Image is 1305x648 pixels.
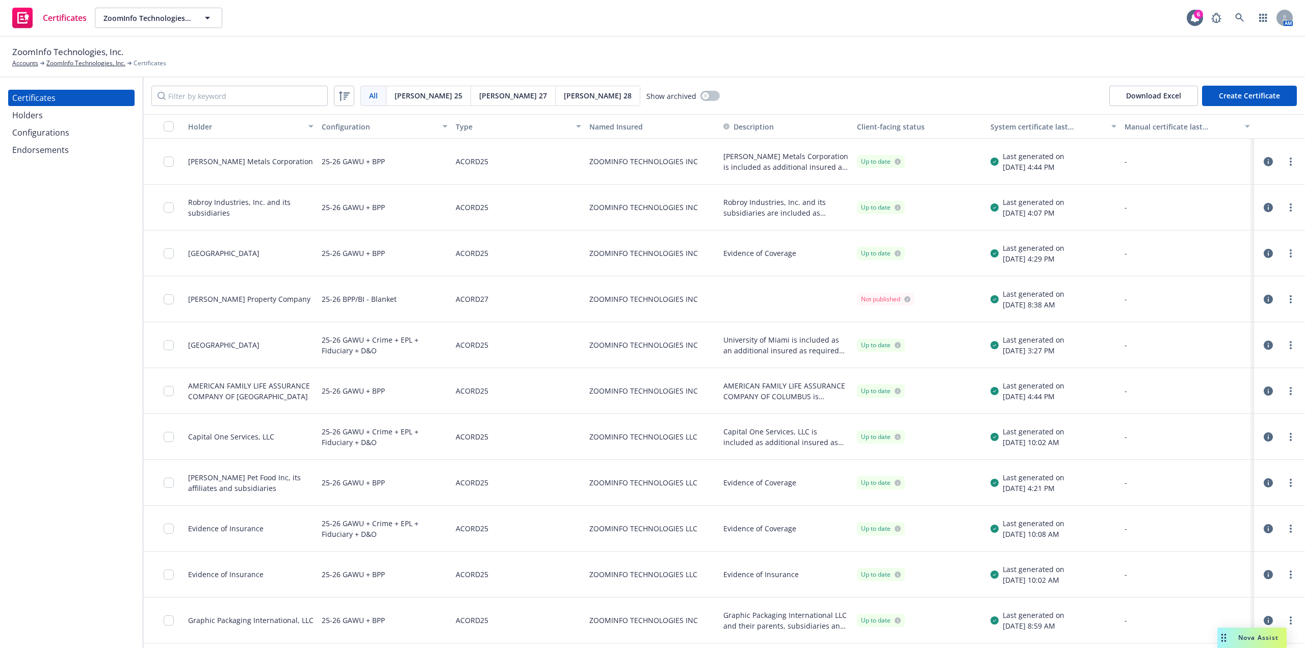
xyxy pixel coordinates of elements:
div: Last generated on [1003,426,1064,437]
a: Report a Bug [1206,8,1226,28]
div: - [1125,477,1250,488]
div: Up to date [861,249,901,258]
div: Last generated on [1003,610,1064,620]
input: Toggle Row Selected [164,294,174,304]
div: - [1125,156,1250,167]
button: Robroy Industries, Inc. and its subsidiaries are included as additional insured as respects to Ge... [723,197,849,218]
div: Last generated on [1003,472,1064,483]
span: [PERSON_NAME] 25 [395,90,462,101]
div: 25-26 GAWU + BPP [322,604,385,637]
a: more [1285,293,1297,305]
div: ZOOMINFO TECHNOLOGIES LLC [585,414,719,460]
div: - [1125,248,1250,258]
div: ACORD25 [456,191,488,224]
div: - [1125,340,1250,350]
a: more [1285,431,1297,443]
div: - [1125,523,1250,534]
a: more [1285,477,1297,489]
input: Filter by keyword [151,86,328,106]
div: - [1125,294,1250,304]
div: Last generated on [1003,334,1064,345]
div: Certificates [12,90,56,106]
div: 25-26 BPP/BI - Blanket [322,282,397,316]
div: [DATE] 4:21 PM [1003,483,1064,494]
a: more [1285,155,1297,168]
a: Certificates [8,4,91,32]
div: Robroy Industries, Inc. and its subsidiaries [188,197,314,218]
div: ZOOMINFO TECHNOLOGIES INC [585,230,719,276]
a: more [1285,339,1297,351]
div: ACORD25 [456,328,488,361]
button: Evidence of Coverage [723,523,796,534]
div: Evidence of Insurance [188,523,264,534]
div: Up to date [861,203,901,212]
div: Last generated on [1003,151,1064,162]
div: ACORD25 [456,558,488,591]
div: - [1125,431,1250,442]
div: - [1125,569,1250,580]
span: Graphic Packaging International LLC and their parents, subsidiaries and affiliates are included a... [723,610,849,631]
a: Search [1230,8,1250,28]
input: Toggle Row Selected [164,202,174,213]
span: ZoomInfo Technologies, Inc. [103,13,192,23]
span: Show archived [646,91,696,101]
div: ZOOMINFO TECHNOLOGIES LLC [585,506,719,552]
div: Capital One Services, LLC [188,431,274,442]
button: Client-facing status [853,114,986,139]
button: ZoomInfo Technologies, Inc. [95,8,222,28]
button: Manual certificate last generated [1120,114,1254,139]
div: Configuration [322,121,436,132]
div: Last generated on [1003,243,1064,253]
div: [GEOGRAPHIC_DATA] [188,340,259,350]
input: Toggle Row Selected [164,248,174,258]
div: Last generated on [1003,564,1064,575]
div: Configurations [12,124,69,141]
div: 25-26 GAWU + Crime + EPL + Fiduciary + D&O [322,328,447,361]
div: [GEOGRAPHIC_DATA] [188,248,259,258]
input: Toggle Row Selected [164,432,174,442]
span: Capital One Services, LLC is included as additional insured as respects to General Liability, but... [723,426,849,448]
div: 25-26 GAWU + BPP [322,237,385,270]
div: 25-26 GAWU + BPP [322,558,385,591]
input: Toggle Row Selected [164,340,174,350]
span: [PERSON_NAME] 27 [479,90,547,101]
div: ZOOMINFO TECHNOLOGIES INC [585,368,719,414]
div: [DATE] 8:59 AM [1003,620,1064,631]
div: 25-26 GAWU + Crime + EPL + Fiduciary + D&O [322,420,447,453]
div: 25-26 GAWU + BPP [322,145,385,178]
button: Nova Assist [1217,628,1287,648]
input: Toggle Row Selected [164,386,174,396]
div: Named Insured [589,121,715,132]
div: ACORD25 [456,604,488,637]
div: 25-26 GAWU + BPP [322,191,385,224]
div: Holder [188,121,302,132]
button: AMERICAN FAMILY LIFE ASSURANCE COMPANY OF COLUMBUS is included as additional insured as respects ... [723,380,849,402]
button: Description [723,121,774,132]
span: Evidence of Insurance [723,569,799,580]
div: ACORD25 [456,145,488,178]
div: - [1125,202,1250,213]
button: Evidence of Coverage [723,248,796,258]
div: [PERSON_NAME] Property Company [188,294,310,304]
span: Nova Assist [1238,633,1278,642]
div: ACORD25 [456,466,488,499]
div: Last generated on [1003,518,1064,529]
div: [DATE] 10:08 AM [1003,529,1064,539]
button: [PERSON_NAME] Metals Corporation is included as additional insured as respects to General Liabili... [723,151,849,172]
div: [DATE] 10:02 AM [1003,575,1064,585]
div: Up to date [861,341,901,350]
span: ZoomInfo Technologies, Inc. [12,45,123,59]
button: Configuration [318,114,451,139]
div: System certificate last generated [990,121,1105,132]
div: Not published [861,295,910,304]
div: 6 [1194,10,1203,19]
div: ZOOMINFO TECHNOLOGIES INC [585,185,719,230]
div: - [1125,385,1250,396]
div: Drag to move [1217,628,1230,648]
input: Toggle Row Selected [164,615,174,626]
a: ZoomInfo Technologies, Inc. [46,59,125,68]
button: Type [452,114,585,139]
button: University of Miami is included as an additional insured as required by a written contract with r... [723,334,849,356]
